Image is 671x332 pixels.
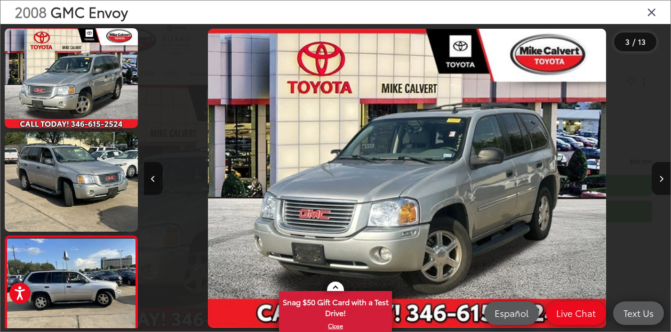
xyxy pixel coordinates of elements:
[619,307,658,319] span: Text Us
[631,39,636,45] span: /
[652,162,671,195] button: Next image
[490,307,533,319] span: Español
[551,307,600,319] span: Live Chat
[15,1,47,22] span: 2008
[613,301,664,325] a: Text Us
[144,162,163,195] button: Previous image
[546,301,606,325] a: Live Chat
[625,36,630,47] span: 3
[144,29,671,328] div: 2008 GMC Envoy SLE 0
[50,1,128,22] span: GMC Envoy
[280,292,391,321] span: Snag $50 Gift Card with a Test Drive!
[638,36,646,47] span: 13
[484,301,539,325] a: Español
[3,27,139,129] img: 2008 GMC Envoy SLE
[3,131,139,233] img: 2008 GMC Envoy SLE
[647,6,656,18] i: Close gallery
[208,29,606,328] img: 2008 GMC Envoy SLE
